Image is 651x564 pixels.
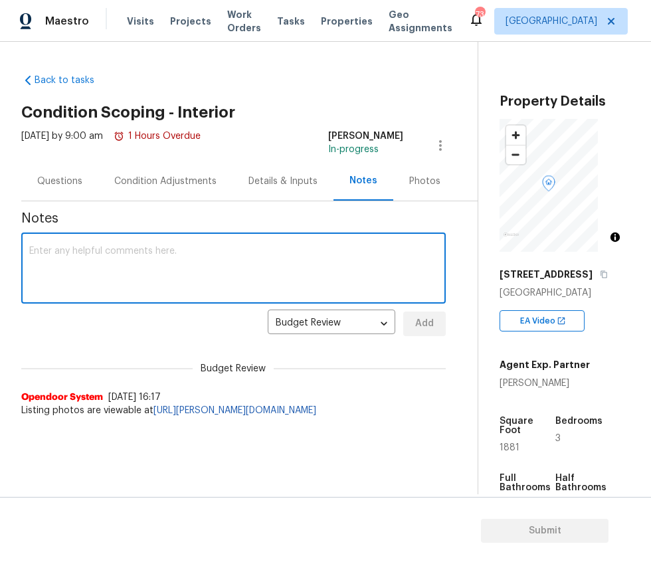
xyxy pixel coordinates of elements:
span: Work Orders [227,8,261,35]
div: Map marker [542,175,555,196]
div: [PERSON_NAME] [328,130,403,143]
div: Photos [409,175,440,188]
button: Zoom in [506,126,525,145]
h5: Half Bathrooms [555,474,606,492]
button: Copy Address [598,268,610,280]
h5: Square Foot [500,417,533,435]
span: Geo Assignments [389,8,452,35]
div: [GEOGRAPHIC_DATA] [500,286,630,300]
span: Visits [127,15,154,28]
span: Tasks [277,17,305,26]
span: Zoom out [506,145,525,164]
span: Properties [321,15,373,28]
span: In-progress [328,145,379,154]
span: Listing photos are viewable at [21,404,446,417]
img: Open In New Icon [557,316,566,326]
span: Notes [21,212,446,225]
a: Mapbox homepage [504,233,519,248]
span: 3 [555,434,561,443]
a: Back to tasks [21,74,149,87]
a: [URL][PERSON_NAME][DOMAIN_NAME] [153,406,316,415]
span: [DATE] 16:17 [108,393,161,402]
canvas: Map [500,119,598,252]
h3: Property Details [500,95,630,108]
div: 73 [475,8,484,21]
h2: Condition Scoping - Interior [21,106,478,119]
h5: Agent Exp. Partner [500,358,590,371]
div: Questions [37,175,82,188]
div: [PERSON_NAME] [500,377,590,390]
span: Budget Review [193,362,274,375]
div: Details & Inputs [248,175,318,188]
span: Projects [170,15,211,28]
span: 1 Hours Overdue [114,132,201,141]
h5: Bedrooms [555,417,603,426]
span: Maestro [45,15,89,28]
h5: Full Bathrooms [500,474,551,492]
h5: [STREET_ADDRESS] [500,268,593,281]
div: Notes [349,174,377,187]
div: EA Video [500,310,585,331]
div: [DATE] by 9:00 am [21,130,201,161]
div: Condition Adjustments [114,175,217,188]
span: 1881 [500,443,519,452]
button: Toggle attribution [607,229,623,245]
div: Budget Review [268,308,395,340]
span: Opendoor System [21,391,103,404]
span: EA Video [520,314,561,328]
span: Toggle attribution [611,230,619,244]
span: [GEOGRAPHIC_DATA] [506,15,597,28]
button: Zoom out [506,145,525,164]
